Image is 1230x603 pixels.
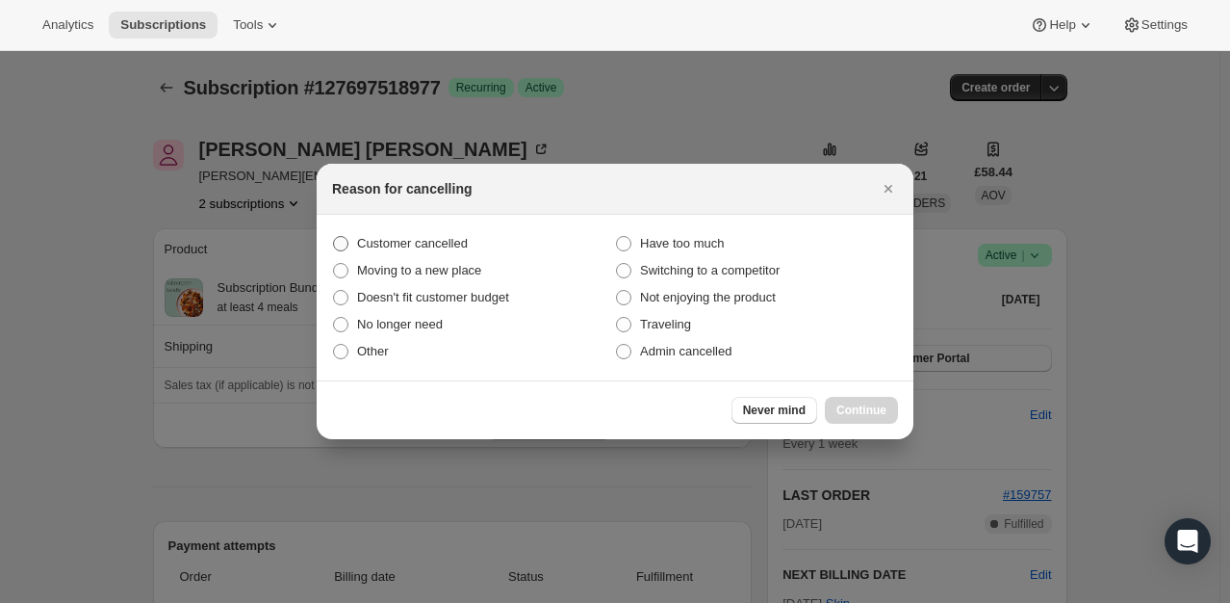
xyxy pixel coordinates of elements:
span: Other [357,344,389,358]
span: Subscriptions [120,17,206,33]
span: Traveling [640,317,691,331]
span: Admin cancelled [640,344,731,358]
button: Close [875,175,902,202]
div: Open Intercom Messenger [1165,518,1211,564]
button: Analytics [31,12,105,39]
span: Have too much [640,236,724,250]
span: Moving to a new place [357,263,481,277]
span: Customer cancelled [357,236,468,250]
span: Settings [1141,17,1188,33]
button: Never mind [731,397,817,424]
button: Settings [1111,12,1199,39]
button: Help [1018,12,1106,39]
span: Never mind [743,403,806,418]
h2: Reason for cancelling [332,179,472,198]
button: Tools [221,12,294,39]
span: Not enjoying the product [640,290,776,304]
span: No longer need [357,317,443,331]
span: Switching to a competitor [640,263,780,277]
span: Help [1049,17,1075,33]
span: Analytics [42,17,93,33]
span: Tools [233,17,263,33]
span: Doesn't fit customer budget [357,290,509,304]
button: Subscriptions [109,12,218,39]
